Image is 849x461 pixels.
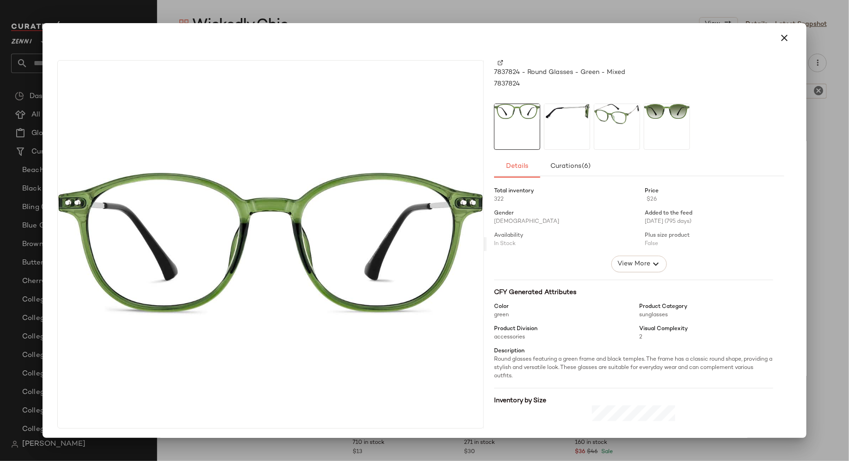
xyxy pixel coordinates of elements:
[494,325,537,333] span: Product Division
[639,325,688,333] span: Visual Complexity
[498,60,503,66] img: svg%3e
[639,303,687,311] span: Product Category
[639,312,668,318] span: sunglasses
[550,163,591,170] span: Curations
[644,104,690,119] img: 7837824-eyeglasses-tinted-view.jpg
[639,334,642,340] span: 2
[494,357,772,379] span: Round glasses featuring a green frame and black temples. The frame has a classic round shape, pro...
[494,312,509,318] span: green
[617,258,650,270] span: View More
[494,68,625,77] span: 7837824 - Round Glasses - Green - Mixed
[581,163,591,170] span: (6)
[611,256,667,272] button: View More
[506,163,529,170] span: Details
[58,173,483,316] img: 7837824-eyeglasses-front-view.jpg
[494,79,520,89] span: 7837824
[544,104,590,119] img: 7837824-eyeglasses-side-view.jpg
[494,347,525,356] span: Description
[594,104,640,124] img: 7837824-eyeglasses-angle-view.jpg
[495,104,540,119] img: 7837824-eyeglasses-front-view.jpg
[494,396,773,406] div: Inventory by Size
[494,288,773,297] div: CFY Generated Attributes
[494,334,525,340] span: accessories
[494,303,509,311] span: Color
